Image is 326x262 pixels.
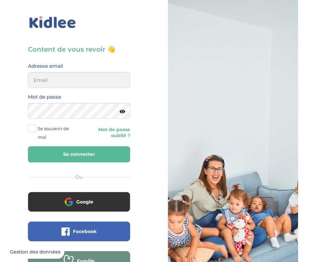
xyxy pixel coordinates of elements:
[10,249,60,255] span: Gestion des données
[76,199,93,205] span: Google
[73,228,97,235] span: Facebook
[84,127,130,139] a: Mot de passe oublié ?
[28,203,130,209] a: Google
[28,192,130,212] button: Google
[28,62,63,70] label: Adresse email
[75,174,83,180] span: Ou
[65,198,73,206] img: google.png
[28,233,130,239] a: Facebook
[38,124,69,141] span: Se souvenir de moi
[28,93,61,101] label: Mot de passe
[6,245,64,259] button: Gestion des données
[28,146,130,162] button: Se connecter
[28,72,130,88] input: Email
[28,222,130,241] button: Facebook
[28,15,77,30] img: logo_kidlee_bleu
[28,45,130,54] h3: Content de vous revoir 👋
[61,227,70,236] img: facebook.png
